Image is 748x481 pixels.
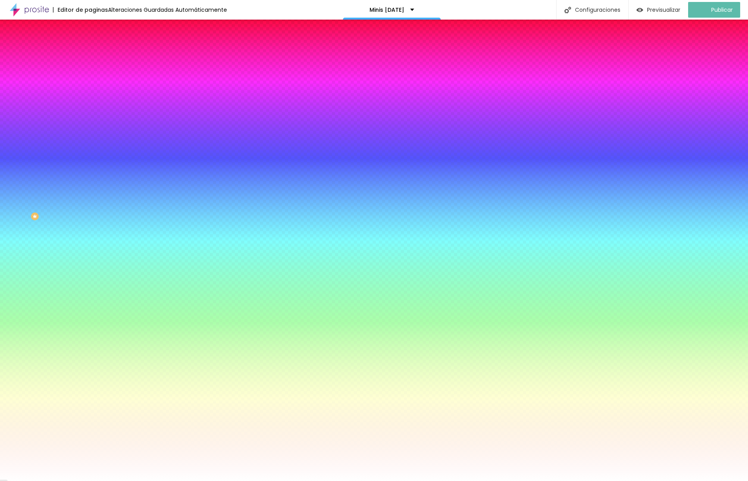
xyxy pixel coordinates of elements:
div: Alteraciones Guardadas Automáticamente [108,7,227,13]
button: Previsualizar [629,2,688,18]
span: Publicar [711,7,733,13]
span: Previsualizar [647,7,680,13]
p: Minis [DATE] [369,7,404,13]
img: view-1.svg [636,7,643,13]
button: Publicar [688,2,740,18]
img: Icone [564,7,571,13]
div: Editor de paginas [53,7,108,13]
